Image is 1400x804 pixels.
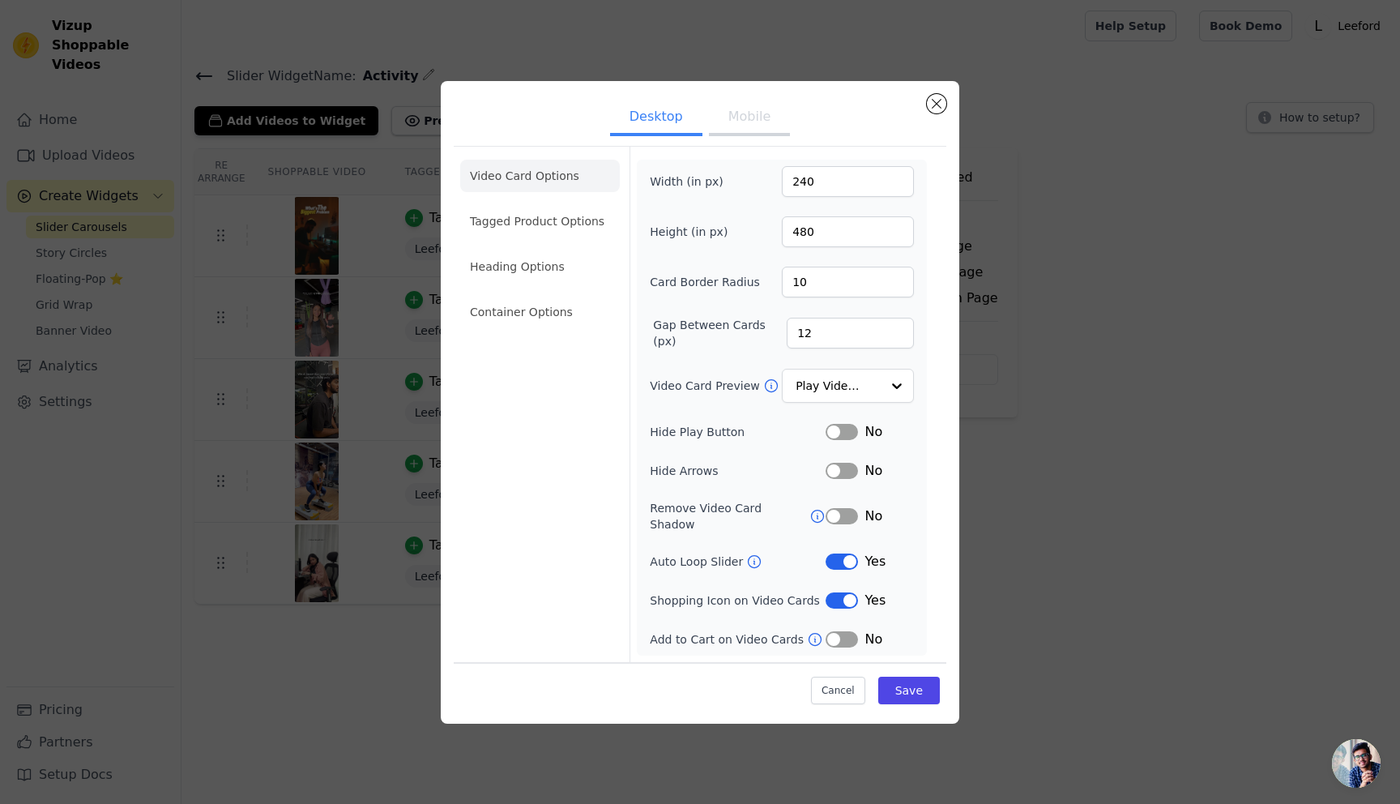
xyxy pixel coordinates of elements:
[650,173,738,190] label: Width (in px)
[709,100,790,136] button: Mobile
[650,554,746,570] label: Auto Loop Slider
[811,677,865,704] button: Cancel
[927,94,946,113] button: Close modal
[460,296,620,328] li: Container Options
[460,205,620,237] li: Tagged Product Options
[864,422,882,442] span: No
[878,677,940,704] button: Save
[1332,739,1381,788] a: Open chat
[650,274,760,290] label: Card Border Radius
[650,224,738,240] label: Height (in px)
[653,317,787,349] label: Gap Between Cards (px)
[650,378,762,394] label: Video Card Preview
[864,591,886,610] span: Yes
[460,250,620,283] li: Heading Options
[650,463,826,479] label: Hide Arrows
[650,424,826,440] label: Hide Play Button
[650,500,809,532] label: Remove Video Card Shadow
[864,630,882,649] span: No
[650,592,826,609] label: Shopping Icon on Video Cards
[864,552,886,571] span: Yes
[864,507,882,526] span: No
[610,100,702,136] button: Desktop
[864,461,882,481] span: No
[650,631,807,648] label: Add to Cart on Video Cards
[460,160,620,192] li: Video Card Options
